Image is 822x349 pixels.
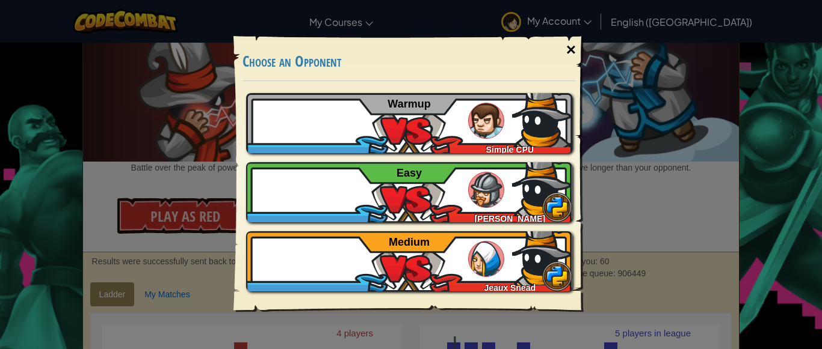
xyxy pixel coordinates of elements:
[246,93,572,153] a: Simple CPU
[397,167,422,179] span: Easy
[512,156,572,216] img: D9Gn6IRSMNXHwAAAABJRU5ErkJggg==
[468,103,504,139] img: humans_ladder_tutorial.png
[389,236,430,248] span: Medium
[246,231,572,291] a: Jeaux Snead
[512,225,572,285] img: D9Gn6IRSMNXHwAAAABJRU5ErkJggg==
[474,214,545,223] span: [PERSON_NAME]
[243,53,576,70] h3: Choose an Opponent
[468,172,504,208] img: humans_ladder_easy.png
[512,87,572,147] img: D9Gn6IRSMNXHwAAAABJRU5ErkJggg==
[388,98,430,110] span: Warmup
[557,32,585,67] div: ×
[468,241,504,277] img: humans_ladder_medium.png
[246,162,572,222] a: [PERSON_NAME]
[484,283,536,293] span: Jeaux Snead
[486,145,534,154] span: Simple CPU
